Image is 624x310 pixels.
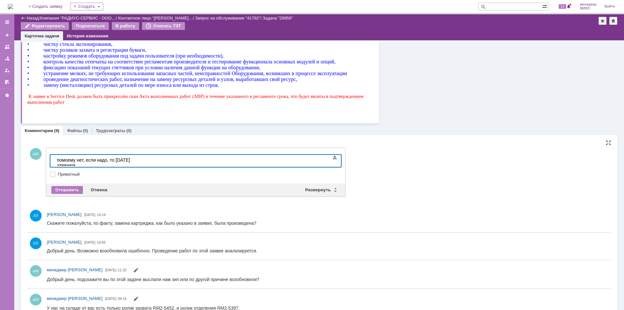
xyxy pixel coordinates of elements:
[25,128,53,133] a: Комментарии
[2,77,12,87] a: Мои согласования
[70,3,103,10] div: Создать
[263,16,293,20] div: Задача "28959"
[96,29,127,34] span: 79128856286
[97,213,106,217] span: 14:14
[118,16,195,20] div: /
[13,125,328,130] span: режим работы с 8-00 до 17,00
[84,213,96,217] span: [DATE]
[118,36,150,41] span: 79128856286
[27,16,39,20] a: Назад
[96,36,147,42] span: [STREET_ADDRESS]
[2,65,12,75] a: Мои заявки
[47,212,82,217] span: [PERSON_NAME]
[58,172,340,177] label: Приватный
[0,21,42,26] span: 1.1. Организация
[65,224,89,230] span: включают:
[47,240,82,245] span: [PERSON_NAME]
[559,4,566,9] span: 13
[0,79,60,85] span: 2.1. Описание проблемы
[30,148,42,160] span: мМ
[0,21,37,27] span: 1.2. Заявитель
[0,51,77,56] span: 1.5. Тип оборудования, модель
[0,14,42,19] span: 1.1. Организация
[0,59,61,64] span: 1.7. Состояние гарантии
[0,28,37,34] span: 1.2. Заявитель
[67,34,108,38] a: История изменения
[47,295,103,302] a: менеджер [PERSON_NAME]
[118,268,127,272] span: 11:32
[16,265,233,271] span: фиксацию показаний текущих счетчиков при условии наличия данной функции на оборудовании,
[16,253,196,259] span: настройку режимов оборудования под задачи пользователя (при необходимости),
[47,267,103,272] span: менеджер [PERSON_NAME]
[96,14,172,19] span: ООО "Фирма "Радиус - Сервис"
[599,17,606,25] div: Добавить в избранное
[40,16,118,20] div: /
[0,51,79,57] span: 1.6. Серийный № оборудования
[96,59,102,64] span: -//-
[0,44,77,49] span: 1.5. Тип оборудования, модель
[96,44,103,49] span: HP
[580,7,597,10] span: МИКО
[84,240,96,244] span: [DATE]
[331,154,339,162] span: Показать панель инструментов
[580,3,597,7] span: менеджер
[0,6,28,12] span: 1. Заказчик
[127,51,163,56] span: MFP M426FDN
[8,4,13,9] a: Перейти на домашнюю страницу
[96,77,217,88] span: Laser Pro MFP M426 fdn сер № PHBLL34176 В корпусе № 7 каб 14
[16,283,192,288] span: замену (инсталляцию) ресурсных деталей по мере износа или выхода из строя.
[126,128,132,133] div: (0)
[118,43,170,49] span: [STREET_ADDRESS]
[67,128,82,133] a: Файлы
[47,239,82,246] a: [PERSON_NAME]
[195,16,260,20] a: Запрос на обслуживание "41792"
[13,125,263,130] font: ООО «Фирма «Радиус-Сервис» (офис) - [GEOGRAPHIC_DATA], г. [STREET_ADDRESS][PERSON_NAME] -
[96,128,125,133] a: Трудозатраты
[609,17,617,25] div: Сделать домашней страницей
[0,36,63,41] span: 1.3. Контактный телефон
[47,211,82,218] a: [PERSON_NAME]
[146,59,173,64] span: PHBLL34176
[105,268,117,272] span: [DATE]
[0,43,66,49] span: 1.4. Размещение аппарата
[39,15,40,20] div: |
[118,87,261,92] span: Laser Pro MFP M426 fdn сер № PHBLL34176 В корпусе № 7 каб 14
[16,242,85,247] span: чистку стекла экспонирования,
[0,73,54,78] span: 2. Содержание заявки
[0,58,79,64] span: 1.6. Серийный № оборудования
[118,28,161,34] span: [PERSON_NAME]
[195,16,263,20] div: /
[0,66,61,71] span: 1.7. Состояние гарантии
[118,66,125,71] span: -//-
[16,277,270,282] span: проведение диагностических работ, назначение на замену ресурсных деталей и узлов, выработавших св...
[83,128,88,133] div: (5)
[0,29,63,34] span: 1.3. Контактный телефон
[3,3,95,13] div: помоему нет, если надо, то [DATE] заменем
[13,114,308,125] font: ООО «Фирма «Радиус-Сервис» (Производство) - [GEOGRAPHIC_DATA], [GEOGRAPHIC_DATA], [GEOGRAPHIC_DAT...
[133,297,138,302] span: Редактировать
[118,21,195,26] span: ООО "Фирма "Радиус - Сервис"
[0,87,60,92] span: 2.1. Описание проблемы
[54,128,59,133] div: (9)
[118,58,144,64] span: №0000216
[2,30,12,40] a: Создать заявку
[104,44,140,49] span: MFP M426FDN
[123,51,124,57] span: |
[0,13,28,19] span: 1. Заказчик
[40,16,116,20] a: Компания "РАДИУС-СЕРВИС - ООО…
[542,3,549,9] span: Расширенный поиск
[16,271,320,276] span: устранение мелких, не требующих использования запасных частей, неисправностей Оборудования, возни...
[118,51,125,56] span: HP
[13,114,308,125] span: режим работы с 7-30 до 16-00
[124,51,151,57] span: PHBLL34176
[47,267,103,273] a: менеджер [PERSON_NAME]
[0,36,66,42] span: 1.4. Размещение аппарата
[8,4,13,9] img: logo
[118,297,127,301] span: 09:15
[96,21,138,27] span: [PERSON_NAME]
[118,16,193,20] a: Контактное лицо "[PERSON_NAME]…
[25,34,59,38] a: Карточка задачи
[2,53,12,64] a: Заявки в моей ответственности
[606,140,611,145] div: На всю страницу
[47,296,103,301] span: менеджер [PERSON_NAME]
